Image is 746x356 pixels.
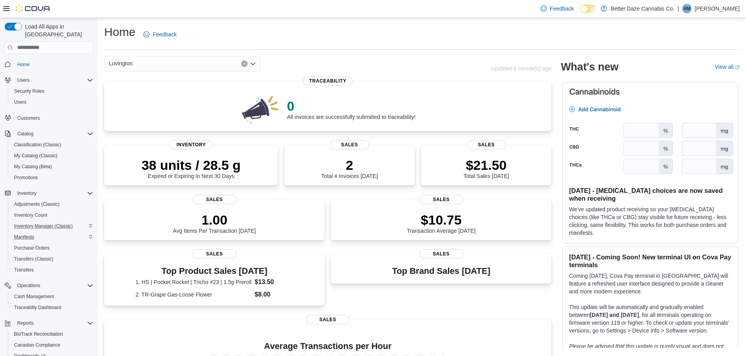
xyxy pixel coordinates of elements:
p: 38 units / 28.5 g [141,157,240,173]
span: Sales [306,315,350,324]
dd: $8.00 [255,290,293,299]
div: Total # Invoices [DATE] [321,157,378,179]
span: Promotions [11,173,93,182]
button: Open list of options [250,61,256,67]
button: Clear input [241,61,247,67]
button: Security Roles [8,86,96,97]
h4: Average Transactions per Hour [110,342,545,351]
button: Operations [14,281,43,290]
span: Home [14,59,93,69]
dd: $13.50 [255,277,293,287]
span: Transfers (Classic) [11,254,93,264]
span: Sales [419,195,463,204]
span: Inventory Manager (Classic) [11,221,93,231]
p: Better Daze Cannabis Co. [611,4,675,13]
h3: Top Product Sales [DATE] [135,266,293,276]
span: Canadian Compliance [14,342,60,348]
button: Operations [2,280,96,291]
a: My Catalog (Classic) [11,151,61,160]
a: Customers [14,113,43,123]
span: Sales [419,249,463,259]
button: Inventory [14,189,40,198]
a: Transfers [11,265,37,275]
span: Cash Management [11,292,93,301]
span: Inventory Count [14,212,47,218]
button: BioTrack Reconciliation [8,329,96,340]
span: My Catalog (Classic) [14,153,58,159]
button: My Catalog (Classic) [8,150,96,161]
svg: External link [735,65,740,70]
span: Reports [17,320,34,326]
span: Traceability [303,76,353,86]
span: Adjustments (Classic) [14,201,60,207]
span: My Catalog (Beta) [11,162,93,171]
span: Load All Apps in [GEOGRAPHIC_DATA] [22,23,93,38]
a: BioTrack Reconciliation [11,329,66,339]
span: Traceabilty Dashboard [14,304,61,311]
button: Transfers [8,264,96,275]
span: Users [17,77,29,83]
span: Transfers [14,267,34,273]
span: Manifests [14,234,34,240]
button: Catalog [2,128,96,139]
a: Inventory Count [11,210,51,220]
span: Inventory [169,140,213,149]
span: Cash Management [14,293,54,300]
button: Canadian Compliance [8,340,96,351]
a: Inventory Manager (Classic) [11,221,76,231]
span: Purchase Orders [11,243,93,253]
h3: [DATE] - [MEDICAL_DATA] choices are now saved when receiving [569,187,732,202]
span: Sales [193,195,237,204]
span: Classification (Classic) [14,142,61,148]
span: Inventory Count [11,210,93,220]
p: $10.75 [407,212,476,228]
span: Manifests [11,232,93,242]
div: Expired or Expiring in Next 30 Days [141,157,240,179]
a: Security Roles [11,86,47,96]
button: Users [14,76,33,85]
p: | [677,4,679,13]
a: Manifests [11,232,37,242]
button: Classification (Classic) [8,139,96,150]
span: Purchase Orders [14,245,50,251]
dt: 2. TR-Grape Gas-Loose Flower [135,291,251,298]
input: Dark Mode [580,5,597,13]
span: Promotions [14,174,38,181]
strong: [DATE] and [DATE] [590,312,639,318]
span: Operations [14,281,93,290]
span: Feedback [550,5,574,13]
button: Inventory [2,188,96,199]
button: Catalog [14,129,36,138]
div: Andy Moreno [682,4,692,13]
a: Users [11,97,29,107]
p: [PERSON_NAME] [695,4,740,13]
div: Transaction Average [DATE] [407,212,476,234]
button: Traceabilty Dashboard [8,302,96,313]
h3: [DATE] - Coming Soon! New terminal UI on Cova Pay terminals [569,253,732,269]
div: All invoices are successfully submitted to traceability! [287,98,415,120]
button: Inventory Count [8,210,96,221]
span: Catalog [14,129,93,138]
span: Customers [14,113,93,123]
a: View allExternal link [715,64,740,70]
span: Adjustments (Classic) [11,200,93,209]
span: Security Roles [14,88,44,94]
span: Users [14,76,93,85]
span: Canadian Compliance [11,340,93,350]
img: Cova [16,5,51,13]
p: 2 [321,157,378,173]
button: Promotions [8,172,96,183]
a: My Catalog (Beta) [11,162,55,171]
a: Cash Management [11,292,57,301]
span: Security Roles [11,86,93,96]
span: Users [14,99,26,105]
span: Catalog [17,131,33,137]
a: Promotions [11,173,41,182]
button: Users [8,97,96,108]
button: Transfers (Classic) [8,254,96,264]
button: Users [2,75,96,86]
div: Avg Items Per Transaction [DATE] [173,212,256,234]
p: Updated 6 minute(s) ago [491,65,551,72]
a: Purchase Orders [11,243,53,253]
